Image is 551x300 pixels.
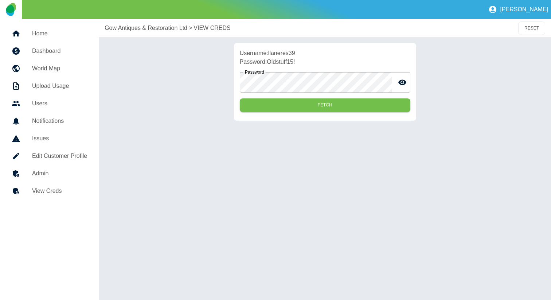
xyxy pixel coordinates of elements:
[6,77,93,95] a: Upload Usage
[32,64,87,73] h5: World Map
[194,24,230,32] a: VIEW CREDS
[32,82,87,90] h5: Upload Usage
[6,95,93,112] a: Users
[32,117,87,125] h5: Notifications
[6,60,93,77] a: World Map
[32,134,87,143] h5: Issues
[6,165,93,182] a: Admin
[32,187,87,195] h5: View Creds
[32,169,87,178] h5: Admin
[6,3,16,16] img: Logo
[189,24,192,32] p: >
[32,152,87,160] h5: Edit Customer Profile
[245,69,264,75] label: Password
[32,47,87,55] h5: Dashboard
[485,2,551,17] button: [PERSON_NAME]
[6,182,93,200] a: View Creds
[105,24,187,32] a: Gow Antiques & Restoration Ltd
[32,29,87,38] h5: Home
[6,112,93,130] a: Notifications
[6,25,93,42] a: Home
[6,130,93,147] a: Issues
[240,98,410,112] button: Fetch
[240,58,410,66] p: Password: Oldstuff15!
[6,147,93,165] a: Edit Customer Profile
[518,22,545,35] button: RESET
[240,49,410,58] p: Username: llaneres39
[395,75,410,90] button: toggle password visibility
[500,6,548,13] p: [PERSON_NAME]
[32,99,87,108] h5: Users
[6,42,93,60] a: Dashboard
